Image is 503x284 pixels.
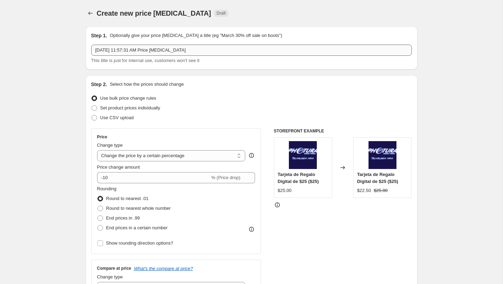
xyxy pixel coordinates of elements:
h2: Step 2. [91,81,107,88]
span: Tarjeta de Regalo Digital de $25 ($25) [278,172,319,184]
button: Price change jobs [86,8,95,18]
p: Optionally give your price [MEDICAL_DATA] a title (eg "March 30% off sale on boots") [110,32,282,39]
span: Create new price [MEDICAL_DATA] [97,9,211,17]
span: Price change amount [97,164,140,170]
span: Use CSV upload [100,115,134,120]
button: What's the compare at price? [134,266,193,271]
span: Change type [97,143,123,148]
span: Draft [217,10,226,16]
span: % (Price drop) [211,175,240,180]
span: Rounding [97,186,117,191]
h2: Step 1. [91,32,107,39]
div: $25.00 [278,187,292,194]
p: Select how the prices should change [110,81,184,88]
input: 30% off holiday sale [91,45,412,56]
strike: $25.00 [374,187,388,194]
img: Tarjeta_de_Regalo_Neon_25_80x.png [369,141,396,169]
span: Use bulk price change rules [100,95,156,101]
input: -15 [97,172,210,183]
span: Show rounding direction options? [106,240,173,246]
img: Tarjeta_de_Regalo_Neon_25_80x.png [289,141,317,169]
span: Round to nearest whole number [106,206,171,211]
span: End prices in .99 [106,215,140,221]
span: This title is just for internal use, customers won't see it [91,58,199,63]
span: End prices in a certain number [106,225,168,230]
span: Tarjeta de Regalo Digital de $25 ($25) [357,172,398,184]
span: Set product prices individually [100,105,160,110]
h3: Price [97,134,107,140]
span: Round to nearest .01 [106,196,148,201]
div: help [248,152,255,159]
span: Change type [97,274,123,279]
h6: STOREFRONT EXAMPLE [274,128,412,134]
div: $22.50 [357,187,371,194]
h3: Compare at price [97,266,131,271]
